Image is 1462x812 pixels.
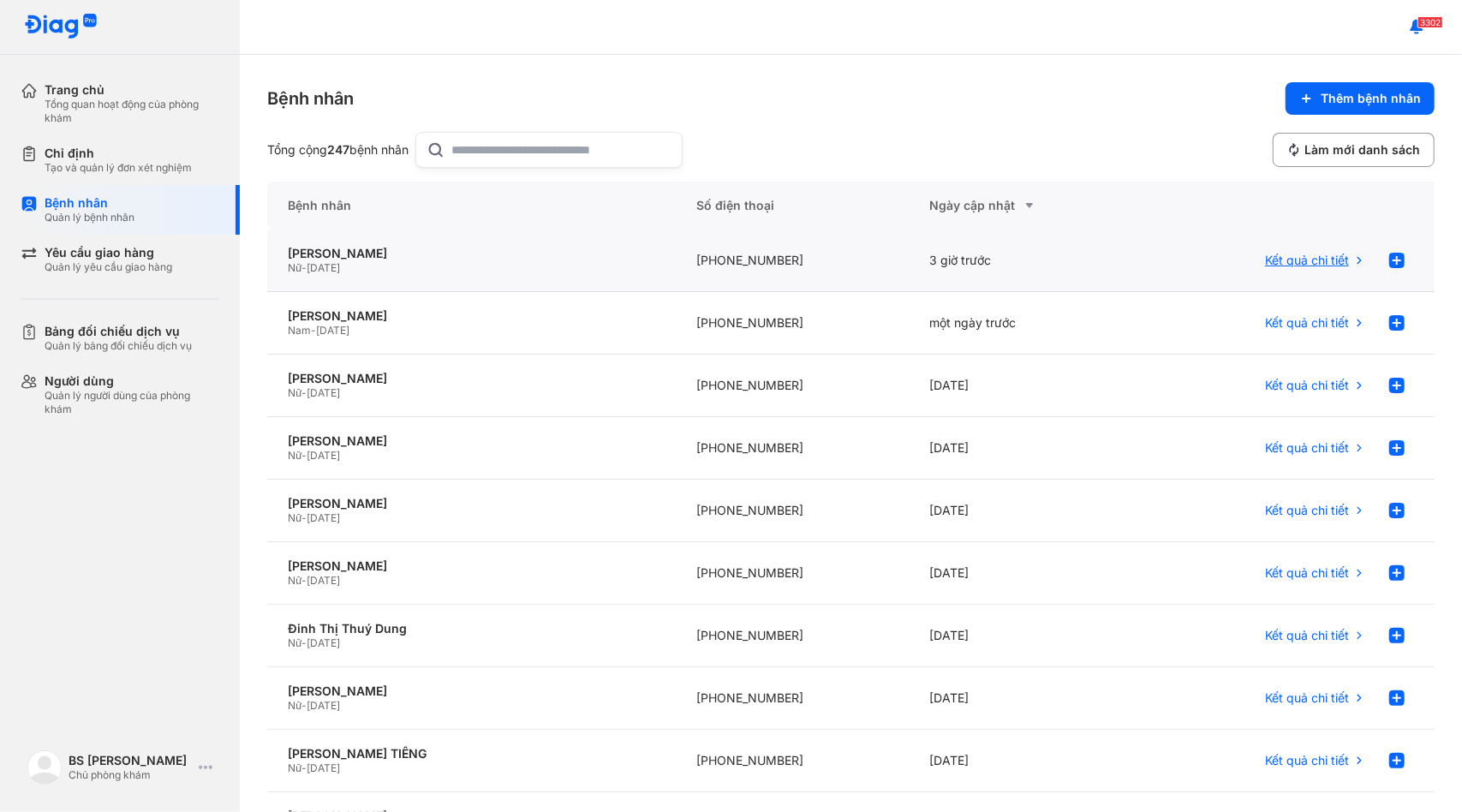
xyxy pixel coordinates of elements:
span: Kết quả chi tiết [1265,565,1349,581]
span: Nữ [288,386,301,399]
div: Trang chủ [45,82,219,98]
div: [PHONE_NUMBER] [676,292,910,355]
span: - [301,699,307,712]
span: - [301,636,307,649]
span: [DATE] [307,449,340,462]
div: [DATE] [910,542,1143,605]
span: Kết quả chi tiết [1265,690,1349,706]
div: Tổng quan hoạt động của phòng khám [45,98,219,125]
span: [DATE] [307,261,340,274]
div: Chỉ định [45,146,192,161]
span: - [301,761,307,774]
span: - [301,261,307,274]
div: [PHONE_NUMBER] [676,417,910,480]
div: [DATE] [910,667,1143,730]
div: BS [PERSON_NAME] [69,753,192,768]
div: [DATE] [910,605,1143,667]
span: Nữ [288,449,301,462]
div: [PHONE_NUMBER] [676,730,910,792]
span: Nữ [288,574,301,587]
span: Kết quả chi tiết [1265,378,1349,393]
div: [PHONE_NUMBER] [676,667,910,730]
div: Quản lý người dùng của phòng khám [45,389,219,416]
div: [PERSON_NAME] [288,496,655,511]
div: [PERSON_NAME] [288,558,655,574]
span: Nữ [288,699,301,712]
span: Nữ [288,511,301,524]
div: Số điện thoại [676,182,910,230]
span: - [301,511,307,524]
div: [PHONE_NUMBER] [676,230,910,292]
div: [PHONE_NUMBER] [676,605,910,667]
div: Quản lý bảng đối chiếu dịch vụ [45,339,192,353]
div: [PERSON_NAME] [288,246,655,261]
span: [DATE] [307,636,340,649]
img: logo [24,14,98,40]
div: [PERSON_NAME] [288,684,655,699]
div: [DATE] [910,730,1143,792]
div: Bảng đối chiếu dịch vụ [45,324,192,339]
button: Làm mới danh sách [1273,133,1435,167]
div: một ngày trước [910,292,1143,355]
img: logo [27,750,62,785]
span: - [301,574,307,587]
span: - [311,324,316,337]
span: 3302 [1417,16,1443,28]
span: [DATE] [307,574,340,587]
div: [DATE] [910,355,1143,417]
span: Kết quả chi tiết [1265,503,1349,518]
span: Nữ [288,636,301,649]
span: Nam [288,324,311,337]
span: [DATE] [307,386,340,399]
div: Quản lý bệnh nhân [45,211,134,224]
div: [PHONE_NUMBER] [676,480,910,542]
span: 247 [327,142,349,157]
div: Yêu cầu giao hàng [45,245,172,260]
div: Đinh Thị Thuý Dung [288,621,655,636]
div: [PERSON_NAME] TIẾNG [288,746,655,761]
div: Bệnh nhân [267,182,676,230]
div: Bệnh nhân [267,87,354,110]
span: Kết quả chi tiết [1265,440,1349,456]
div: Tạo và quản lý đơn xét nghiệm [45,161,192,175]
div: Ngày cập nhật [930,195,1123,216]
span: - [301,386,307,399]
div: [PERSON_NAME] [288,308,655,324]
button: Thêm bệnh nhân [1286,82,1435,115]
span: Kết quả chi tiết [1265,753,1349,768]
div: [PERSON_NAME] [288,433,655,449]
span: [DATE] [316,324,349,337]
span: Nữ [288,761,301,774]
div: Bệnh nhân [45,195,134,211]
span: Kết quả chi tiết [1265,315,1349,331]
div: Người dùng [45,373,219,389]
div: 3 giờ trước [910,230,1143,292]
span: Kết quả chi tiết [1265,628,1349,643]
div: Chủ phòng khám [69,768,192,782]
div: [PHONE_NUMBER] [676,355,910,417]
span: Nữ [288,261,301,274]
div: Tổng cộng bệnh nhân [267,142,409,158]
div: [PHONE_NUMBER] [676,542,910,605]
div: Quản lý yêu cầu giao hàng [45,260,172,274]
span: [DATE] [307,699,340,712]
span: Kết quả chi tiết [1265,253,1349,268]
span: [DATE] [307,761,340,774]
div: [DATE] [910,480,1143,542]
span: [DATE] [307,511,340,524]
div: [PERSON_NAME] [288,371,655,386]
div: [DATE] [910,417,1143,480]
span: - [301,449,307,462]
span: Làm mới danh sách [1304,142,1420,158]
span: Thêm bệnh nhân [1321,91,1421,106]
